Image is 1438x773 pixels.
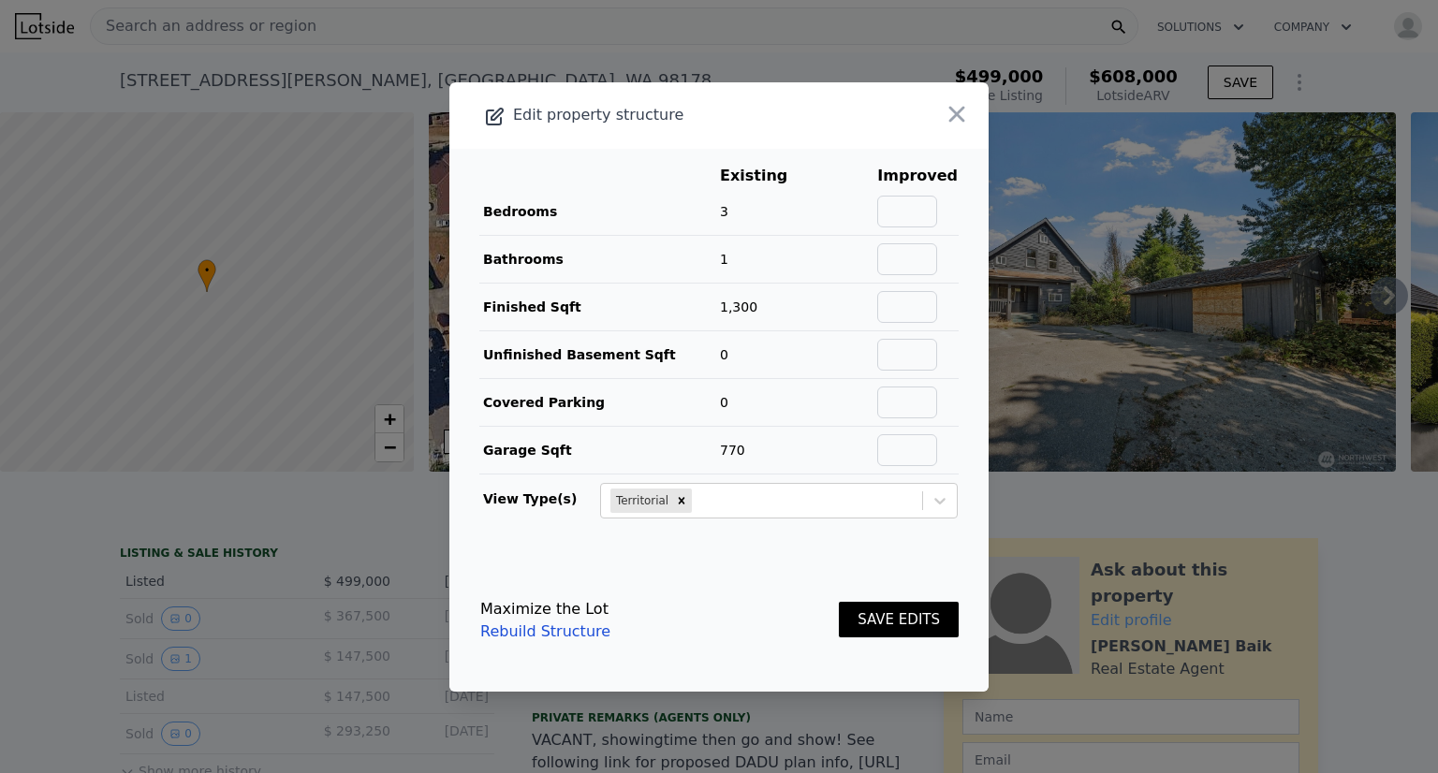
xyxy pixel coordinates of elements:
div: Territorial [610,489,671,513]
span: 0 [720,347,728,362]
span: 1,300 [720,299,757,314]
span: 0 [720,395,728,410]
th: Improved [876,164,959,188]
div: Maximize the Lot [480,598,610,620]
td: Garage Sqft [479,426,719,474]
a: Rebuild Structure [480,620,610,643]
td: Covered Parking [479,378,719,426]
span: 770 [720,443,745,458]
span: 1 [720,252,728,267]
td: Finished Sqft [479,283,719,330]
td: View Type(s) [479,474,599,519]
th: Existing [719,164,816,188]
td: Unfinished Basement Sqft [479,330,719,378]
td: Bedrooms [479,188,719,236]
div: Remove Territorial [671,489,692,513]
button: SAVE EDITS [839,602,959,638]
span: 3 [720,204,728,219]
td: Bathrooms [479,235,719,283]
div: Edit property structure [449,102,881,128]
